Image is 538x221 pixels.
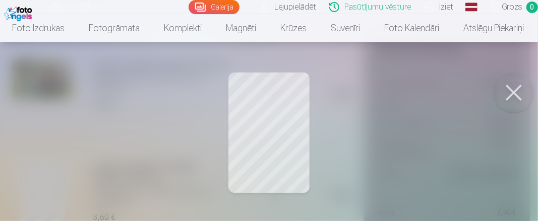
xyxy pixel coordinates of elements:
[4,4,35,21] img: /fa1
[77,14,152,42] a: Fotogrāmata
[152,14,214,42] a: Komplekti
[526,2,538,13] span: 0
[319,14,372,42] a: Suvenīri
[502,1,522,13] span: Grozs
[214,14,268,42] a: Magnēti
[372,14,451,42] a: Foto kalendāri
[451,14,536,42] a: Atslēgu piekariņi
[268,14,319,42] a: Krūzes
